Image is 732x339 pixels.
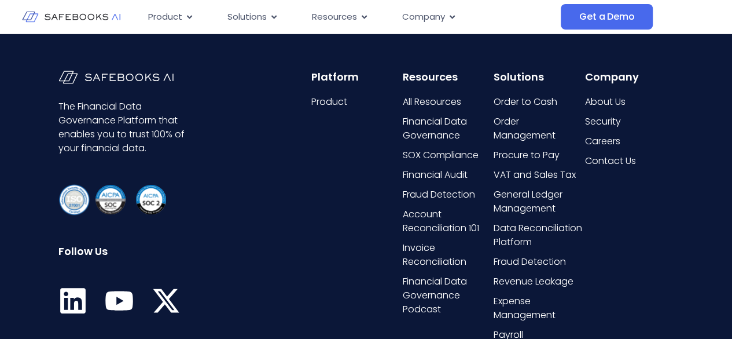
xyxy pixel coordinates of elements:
a: SOX Compliance [403,148,491,162]
span: Product [148,10,182,24]
a: Financial Data Governance Podcast [403,275,491,316]
span: Fraud Detection [494,255,566,269]
span: Fraud Detection [403,188,475,202]
div: Menu Toggle [139,6,561,28]
h6: Platform [311,71,400,83]
h6: Resources [403,71,491,83]
h6: Company [584,71,673,83]
a: Data Reconciliation Platform [494,221,582,249]
a: Fraud Detection [403,188,491,202]
span: All Resources [403,95,461,109]
a: About Us [584,95,673,109]
span: Get a Demo [579,11,634,23]
span: Careers [584,134,620,148]
a: Procure to Pay [494,148,582,162]
h6: Follow Us [58,245,186,258]
span: Solutions [227,10,267,24]
a: Get a Demo [561,4,653,30]
a: Security [584,115,673,129]
a: Invoice Reconciliation [403,241,491,269]
span: Revenue Leakage [494,275,573,289]
a: Revenue Leakage [494,275,582,289]
a: General Ledger Management [494,188,582,216]
a: Order to Cash [494,95,582,109]
a: Order Management [494,115,582,143]
nav: Menu [139,6,561,28]
a: Contact Us [584,154,673,168]
a: Product [311,95,400,109]
span: Security [584,115,620,129]
span: Procure to Pay [494,148,560,162]
span: About Us [584,95,625,109]
h6: Solutions [494,71,582,83]
a: Financial Data Governance [403,115,491,143]
a: Careers [584,134,673,148]
span: Contact Us [584,154,635,168]
a: Expense Management [494,294,582,322]
span: Order to Cash [494,95,557,109]
span: VAT and Sales Tax [494,168,576,182]
a: All Resources [403,95,491,109]
span: Resources [312,10,357,24]
span: Financial Audit [403,168,468,182]
a: Fraud Detection [494,255,582,269]
a: Financial Audit [403,168,491,182]
a: VAT and Sales Tax [494,168,582,182]
p: The Financial Data Governance Platform that enables you to trust 100% of your financial data. [58,100,186,155]
span: Company [402,10,445,24]
span: SOX Compliance [403,148,479,162]
a: Account Reconciliation 101 [403,207,491,235]
span: Product [311,95,347,109]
